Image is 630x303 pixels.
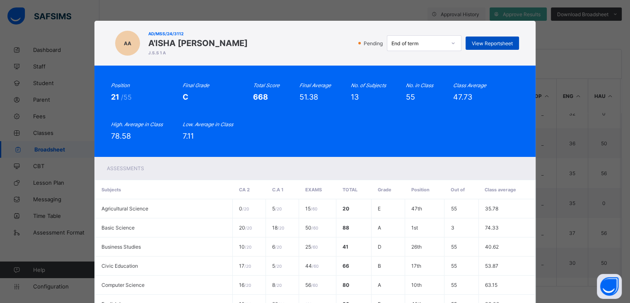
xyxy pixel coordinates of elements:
[305,244,318,250] span: 25
[411,187,430,193] span: Position
[411,225,418,231] span: 1st
[121,93,132,101] span: /55
[453,82,486,88] i: Class Average
[305,263,319,269] span: 44
[351,93,359,101] span: 13
[343,244,348,250] span: 41
[299,93,318,101] span: 51.38
[597,274,622,299] button: Open asap
[272,244,282,250] span: 6
[485,244,499,250] span: 40.62
[244,283,251,288] span: / 20
[305,205,317,212] span: 15
[378,225,381,231] span: A
[343,282,349,288] span: 80
[272,205,282,212] span: 5
[451,244,456,250] span: 55
[411,263,421,269] span: 17th
[124,40,131,46] span: AA
[101,282,145,288] span: Computer Science
[275,283,282,288] span: / 20
[378,263,381,269] span: B
[451,205,456,212] span: 55
[312,264,319,269] span: / 60
[111,132,131,140] span: 78.58
[311,225,318,230] span: / 60
[239,205,249,212] span: 0
[485,205,498,212] span: 35.78
[411,282,422,288] span: 10th
[244,264,251,269] span: / 20
[451,282,456,288] span: 55
[148,50,248,55] span: J.S.S 1 A
[311,206,317,211] span: / 60
[378,205,381,212] span: E
[245,244,251,249] span: / 20
[451,225,454,231] span: 3
[148,38,248,48] span: A'ISHA [PERSON_NAME]
[299,82,331,88] i: Final Average
[245,225,252,230] span: / 20
[391,40,446,46] div: End of term
[311,283,318,288] span: / 60
[101,187,121,193] span: Subjects
[406,93,415,101] span: 55
[278,225,284,230] span: / 20
[378,187,391,193] span: Grade
[453,93,472,101] span: 47.73
[343,225,349,231] span: 88
[239,263,251,269] span: 17
[363,40,385,46] span: Pending
[305,187,321,193] span: EXAMS
[411,244,422,250] span: 26th
[485,263,498,269] span: 53.87
[378,244,381,250] span: D
[107,165,144,171] span: Assessments
[311,244,318,249] span: / 60
[183,93,188,101] span: C
[275,206,282,211] span: / 20
[485,187,516,193] span: Class average
[451,187,465,193] span: Out of
[305,225,318,231] span: 50
[239,187,250,193] span: CA 2
[111,93,121,101] span: 21
[485,225,499,231] span: 74.33
[275,264,282,269] span: / 20
[111,82,130,88] i: Position
[101,263,138,269] span: Civic Education
[343,187,357,193] span: Total
[111,121,163,127] i: High. Average in Class
[351,82,386,88] i: No. of Subjects
[101,205,148,212] span: Agricultural Science
[411,205,422,212] span: 47th
[485,282,497,288] span: 63.15
[275,244,282,249] span: / 20
[472,40,513,46] span: View Reportsheet
[183,132,194,140] span: 7.11
[183,82,209,88] i: Final Grade
[272,225,284,231] span: 18
[253,93,268,101] span: 668
[239,225,252,231] span: 20
[239,244,251,250] span: 10
[406,82,433,88] i: No. in Class
[272,263,282,269] span: 5
[272,282,282,288] span: 8
[148,31,248,36] span: AD/MSS/24/3112
[272,187,283,193] span: C.A 1
[305,282,318,288] span: 56
[239,282,251,288] span: 16
[183,121,233,127] i: Low. Average in Class
[451,263,456,269] span: 55
[343,263,349,269] span: 66
[343,205,349,212] span: 20
[253,82,280,88] i: Total Score
[101,225,135,231] span: Basic Science
[378,282,381,288] span: A
[101,244,141,250] span: Business Studies
[242,206,249,211] span: / 20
